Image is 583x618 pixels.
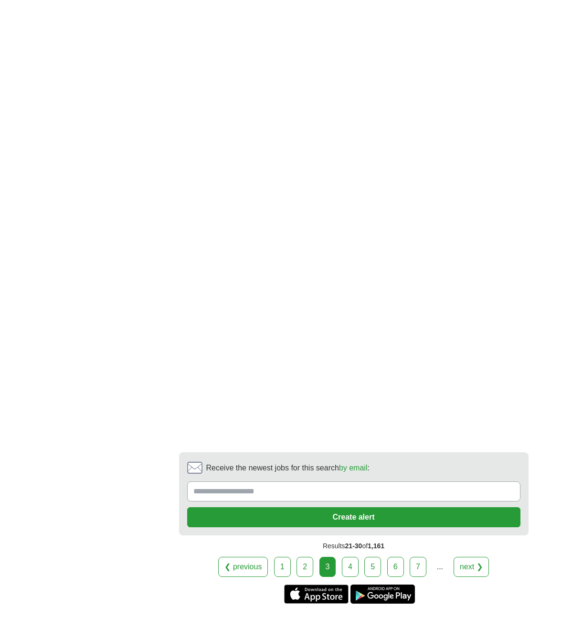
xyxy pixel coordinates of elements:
[179,535,529,557] div: Results of
[368,542,384,550] span: 1,161
[364,557,381,577] a: 5
[342,557,359,577] a: 4
[284,585,349,604] a: Get the iPhone app
[339,464,368,472] a: by email
[297,557,313,577] a: 2
[319,557,336,577] div: 3
[387,557,404,577] a: 6
[206,462,370,474] span: Receive the newest jobs for this search :
[218,557,268,577] a: ❮ previous
[274,557,291,577] a: 1
[454,557,489,577] a: next ❯
[350,585,415,604] a: Get the Android app
[410,557,426,577] a: 7
[187,507,520,527] button: Create alert
[345,542,362,550] span: 21-30
[430,557,449,576] div: ...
